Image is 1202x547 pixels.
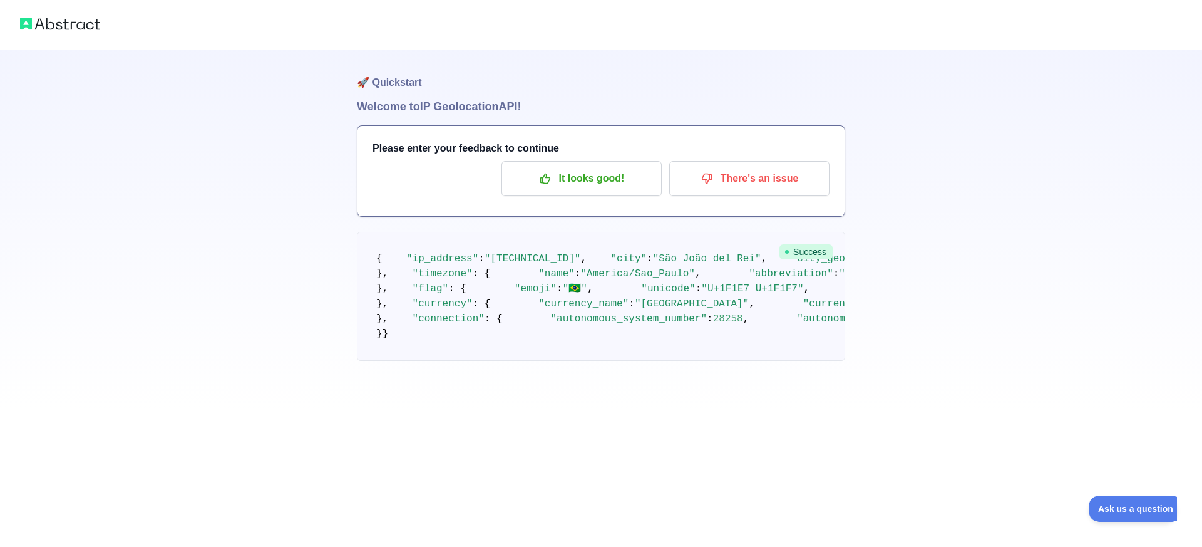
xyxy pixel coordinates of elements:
[515,283,557,294] span: "emoji"
[20,15,100,33] img: Abstract logo
[538,298,629,310] span: "currency_name"
[550,313,707,325] span: "autonomous_system_number"
[501,161,662,196] button: It looks good!
[406,253,478,264] span: "ip_address"
[779,244,833,259] span: Success
[413,268,473,279] span: "timezone"
[485,253,581,264] span: "[TECHNICAL_ID]"
[563,283,587,294] span: "🇧🇷"
[635,298,749,310] span: "[GEOGRAPHIC_DATA]"
[580,268,694,279] span: "America/Sao_Paulo"
[833,268,840,279] span: :
[538,268,575,279] span: "name"
[511,168,652,189] p: It looks good!
[647,253,653,264] span: :
[743,313,749,325] span: ,
[1089,496,1177,522] iframe: Toggle Customer Support
[797,313,989,325] span: "autonomous_system_organization"
[413,283,449,294] span: "flag"
[669,161,830,196] button: There's an issue
[701,283,803,294] span: "U+1F1E7 U+1F1F7"
[357,98,845,115] h1: Welcome to IP Geolocation API!
[473,298,491,310] span: : {
[587,283,593,294] span: ,
[580,253,587,264] span: ,
[713,313,743,325] span: 28258
[372,141,830,156] h3: Please enter your feedback to continue
[575,268,581,279] span: :
[413,313,485,325] span: "connection"
[791,253,893,264] span: "city_geoname_id"
[761,253,768,264] span: ,
[473,268,491,279] span: : {
[749,268,833,279] span: "abbreviation"
[653,253,761,264] span: "São João del Rei"
[839,268,869,279] span: "-03"
[485,313,503,325] span: : {
[357,50,845,98] h1: 🚀 Quickstart
[610,253,647,264] span: "city"
[804,283,810,294] span: ,
[557,283,563,294] span: :
[448,283,466,294] span: : {
[629,298,635,310] span: :
[478,253,485,264] span: :
[803,298,893,310] span: "currency_code"
[707,313,713,325] span: :
[749,298,755,310] span: ,
[695,268,701,279] span: ,
[696,283,702,294] span: :
[641,283,695,294] span: "unicode"
[413,298,473,310] span: "currency"
[376,253,383,264] span: {
[679,168,820,189] p: There's an issue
